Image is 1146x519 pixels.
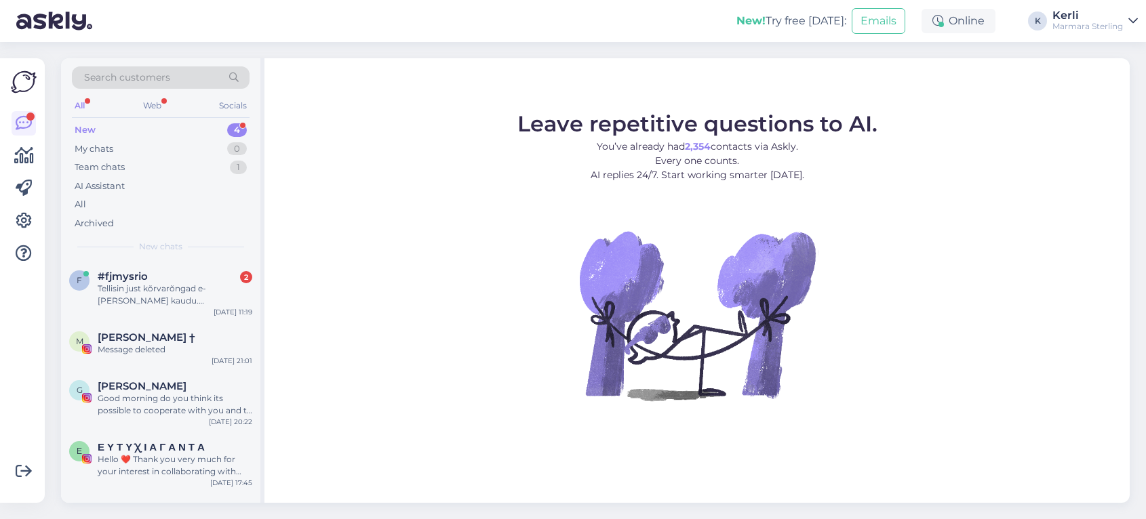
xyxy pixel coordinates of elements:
div: Socials [216,97,250,115]
span: Search customers [84,70,170,85]
b: 2,354 [685,140,711,152]
div: Tellisin just kõrvarõngad e-[PERSON_NAME] kaudu. [PERSON_NAME] paypaliga. Ütles ,et makse ei ole ... [98,283,252,307]
div: Web [140,97,164,115]
div: Marmara Sterling [1052,21,1123,32]
div: All [75,198,86,211]
div: All [72,97,87,115]
span: Manos Stauroulakis † [98,331,195,344]
div: Good morning do you think its possible to cooperate with you and to sponsor yr products on my Ins... [98,392,252,417]
button: Emails [852,8,905,34]
div: Message deleted [98,344,252,356]
div: [DATE] 21:01 [212,356,252,366]
img: No Chat active [575,193,819,437]
div: 1 [230,161,247,174]
div: AI Assistant [75,180,125,193]
span: Ε Υ Τ Υ Χ Ι Α Γ Α Ν Τ Α [98,441,205,453]
div: 0 [227,142,247,156]
b: New! [736,14,766,27]
a: KerliMarmara Sterling [1052,10,1138,32]
div: [DATE] 17:45 [210,478,252,488]
span: New chats [139,241,182,253]
div: Online [922,9,995,33]
div: [DATE] 11:19 [214,307,252,317]
p: You’ve already had contacts via Askly. Every one counts. AI replies 24/7. Start working smarter [... [517,140,877,182]
span: Ε [77,446,82,456]
span: M [76,336,83,346]
div: New [75,123,96,137]
span: f [77,275,82,285]
div: [DATE] 20:22 [209,417,252,427]
div: Try free [DATE]: [736,13,846,29]
span: Leave repetitive questions to AI. [517,110,877,137]
div: Team chats [75,161,125,174]
div: Hello ❤️ Thank you very much for your interest in collaborating with me. I have visited your prof... [98,453,252,478]
span: G [77,385,83,395]
span: Giuliana Cazzaniga [98,380,186,392]
span: #fjmysrio [98,270,148,283]
div: My chats [75,142,113,156]
div: 2 [240,271,252,283]
div: Archived [75,217,114,230]
div: 4 [227,123,247,137]
div: Kerli [1052,10,1123,21]
img: Askly Logo [11,69,37,95]
div: K [1028,12,1047,30]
